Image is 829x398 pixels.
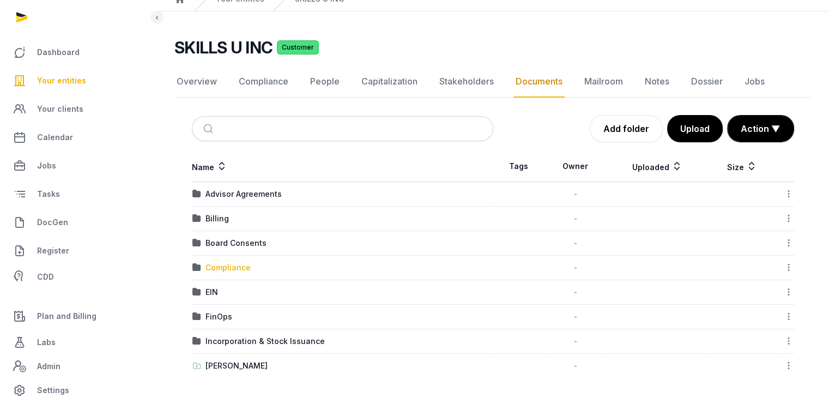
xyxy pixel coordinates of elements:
[9,266,148,288] a: CDD
[205,360,268,371] div: [PERSON_NAME]
[197,117,222,141] button: Submit
[205,262,251,273] div: Compliance
[493,151,544,182] th: Tags
[205,311,232,322] div: FinOps
[544,256,607,280] td: -
[9,68,148,94] a: Your entities
[544,354,607,378] td: -
[37,102,83,116] span: Your clients
[37,46,80,59] span: Dashboard
[9,329,148,355] a: Labs
[205,213,229,224] div: Billing
[174,66,812,98] nav: Tabs
[544,182,607,207] td: -
[9,209,148,236] a: DocGen
[437,66,496,98] a: Stakeholders
[544,207,607,231] td: -
[9,238,148,264] a: Register
[667,115,723,142] button: Upload
[689,66,725,98] a: Dossier
[544,329,607,354] td: -
[544,231,607,256] td: -
[192,263,201,272] img: folder.svg
[9,303,148,329] a: Plan and Billing
[9,124,148,150] a: Calendar
[544,305,607,329] td: -
[37,188,60,201] span: Tasks
[607,151,708,182] th: Uploaded
[205,287,218,298] div: EIN
[9,153,148,179] a: Jobs
[205,336,325,347] div: Incorporation & Stock Issuance
[544,280,607,305] td: -
[37,384,69,397] span: Settings
[37,74,86,87] span: Your entities
[37,336,56,349] span: Labs
[205,189,282,200] div: Advisor Agreements
[192,312,201,321] img: folder.svg
[37,310,96,323] span: Plan and Billing
[192,190,201,198] img: folder.svg
[37,360,60,373] span: Admin
[237,66,291,98] a: Compliance
[308,66,342,98] a: People
[192,288,201,297] img: folder.svg
[37,244,69,257] span: Register
[174,66,219,98] a: Overview
[9,355,148,377] a: Admin
[192,214,201,223] img: folder.svg
[707,151,777,182] th: Size
[192,151,493,182] th: Name
[359,66,420,98] a: Capitalization
[174,38,273,57] h2: SKILLS U INC
[37,131,73,144] span: Calendar
[544,151,607,182] th: Owner
[9,181,148,207] a: Tasks
[513,66,565,98] a: Documents
[205,238,267,249] div: Board Consents
[582,66,625,98] a: Mailroom
[192,361,201,370] img: folder-upload.svg
[37,159,56,172] span: Jobs
[192,239,201,248] img: folder.svg
[728,116,794,142] button: Action ▼
[590,115,663,142] a: Add folder
[9,96,148,122] a: Your clients
[9,39,148,65] a: Dashboard
[37,270,54,284] span: CDD
[192,337,201,346] img: folder.svg
[643,66,671,98] a: Notes
[277,40,319,55] span: Customer
[37,216,68,229] span: DocGen
[742,66,767,98] a: Jobs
